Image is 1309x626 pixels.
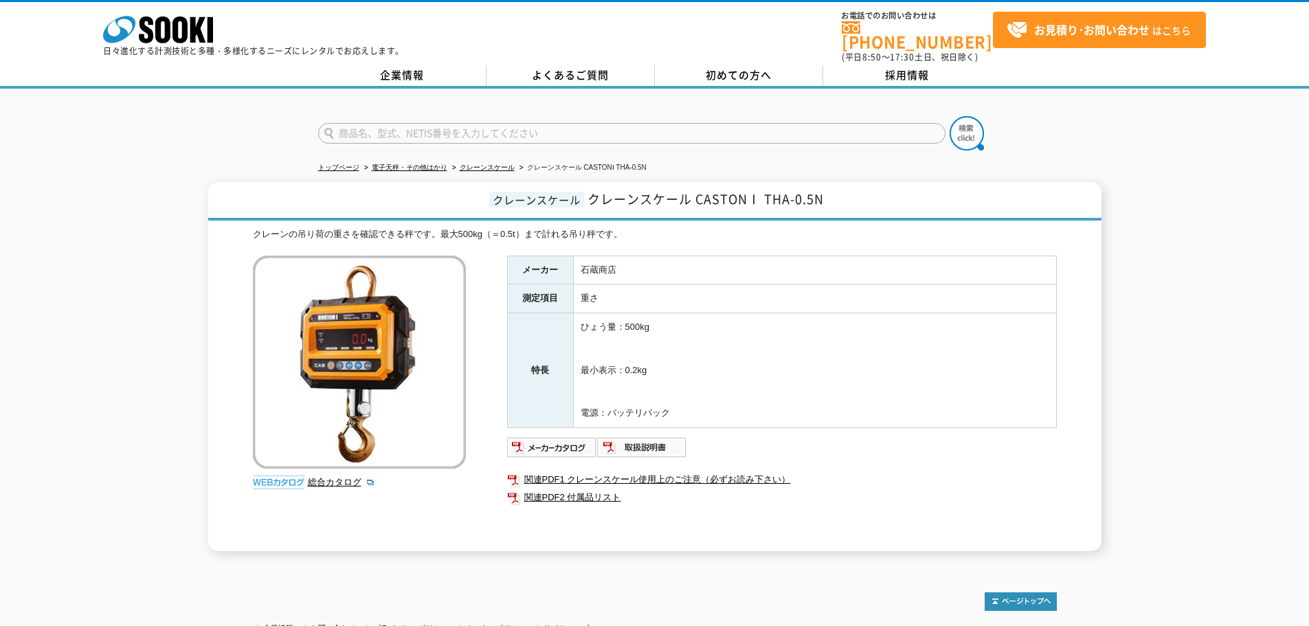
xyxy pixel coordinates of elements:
a: 電子天秤・その他はかり [372,164,447,171]
a: [PHONE_NUMBER] [842,21,993,49]
a: お見積り･お問い合わせはこちら [993,12,1206,48]
span: クレーンスケール CASTONⅠ THA-0.5N [588,190,824,208]
a: トップページ [318,164,359,171]
span: (平日 ～ 土日、祝日除く) [842,51,978,63]
a: クレーンスケール [460,164,515,171]
th: 特長 [507,313,573,428]
td: 石蔵商店 [573,256,1056,284]
strong: お見積り･お問い合わせ [1034,21,1150,38]
img: トップページへ [985,592,1057,611]
a: 採用情報 [823,65,992,86]
a: 関連PDF2 付属品リスト [507,489,1057,506]
a: メーカーカタログ [507,445,597,456]
div: クレーンの吊り荷の重さを確認できる秤です。最大500kg（＝0.5t）まで計れる吊り秤です。 [253,227,1057,242]
span: クレーンスケール [489,192,584,208]
td: ひょう量：500kg 最小表示：0.2kg 電源：バッテリパック [573,313,1056,428]
span: 初めての方へ [706,67,772,82]
span: 17:30 [890,51,915,63]
span: はこちら [1007,20,1191,41]
a: 初めての方へ [655,65,823,86]
a: 取扱説明書 [597,445,687,456]
a: よくあるご質問 [486,65,655,86]
th: 測定項目 [507,284,573,313]
p: 日々進化する計測技術と多種・多様化するニーズにレンタルでお応えします。 [103,47,404,55]
span: お電話でのお問い合わせは [842,12,993,20]
a: 関連PDF1 クレーンスケール使用上のご注意（必ずお読み下さい） [507,471,1057,489]
th: メーカー [507,256,573,284]
a: 企業情報 [318,65,486,86]
input: 商品名、型式、NETIS番号を入力してください [318,123,946,144]
img: 取扱説明書 [597,436,687,458]
td: 重さ [573,284,1056,313]
img: クレーンスケール CASTONⅠ THA-0.5N [253,256,466,469]
li: クレーンスケール CASTONⅠ THA-0.5N [517,161,647,175]
img: メーカーカタログ [507,436,597,458]
span: 8:50 [862,51,882,63]
img: btn_search.png [950,116,984,150]
img: webカタログ [253,476,304,489]
a: 総合カタログ [308,477,375,487]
